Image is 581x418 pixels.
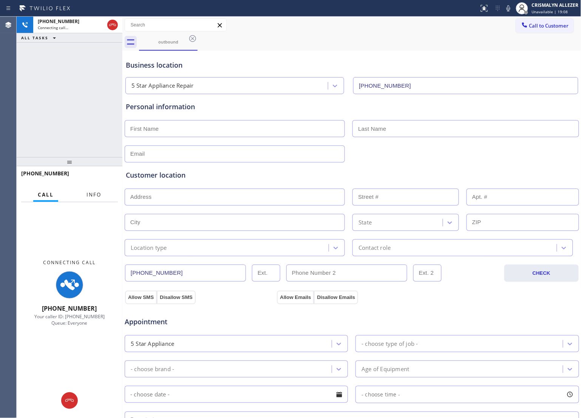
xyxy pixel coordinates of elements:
span: Appointment [125,317,275,327]
span: ALL TASKS [21,35,48,40]
div: CRISMALYN ALLEZER [532,2,579,8]
input: City [125,214,345,231]
span: - choose time - [362,391,400,398]
input: Phone Number 2 [286,265,407,282]
button: Hang up [107,20,118,30]
input: - choose date - [125,386,348,403]
span: Connecting Call [43,259,96,266]
button: Disallow SMS [157,291,196,304]
input: Search [125,19,226,31]
button: Info [82,187,106,202]
button: Mute [503,3,514,14]
div: Age of Equipment [362,365,409,373]
input: Ext. [252,265,280,282]
input: Street # [352,189,459,206]
div: Location type [131,243,167,252]
div: Customer location [126,170,578,180]
button: Call [33,187,58,202]
input: Ext. 2 [413,265,442,282]
input: Phone Number [353,77,578,94]
div: 5 Star Appliance [131,339,174,348]
span: [PHONE_NUMBER] [42,304,97,313]
input: Email [125,146,345,163]
button: Call to Customer [516,19,574,33]
button: Hang up [61,392,78,409]
span: Info [87,191,101,198]
input: Apt. # [467,189,579,206]
span: [PHONE_NUMBER] [21,170,69,177]
input: Phone Number [125,265,246,282]
div: - choose type of job - [362,339,418,348]
button: CHECK [504,265,579,282]
button: Allow Emails [277,291,314,304]
div: - choose brand - [131,365,174,373]
span: [PHONE_NUMBER] [38,18,79,25]
button: Allow SMS [125,291,157,304]
span: Connecting call… [38,25,68,30]
div: State [358,218,372,227]
div: Contact role [358,243,391,252]
input: ZIP [467,214,579,231]
span: Call [38,191,54,198]
span: Your caller ID: [PHONE_NUMBER] Queue: Everyone [34,313,105,326]
div: Business location [126,60,578,70]
div: 5 Star Appliance Repair [131,82,194,90]
span: Call to Customer [529,22,569,29]
button: ALL TASKS [17,33,63,42]
div: outbound [140,39,197,45]
input: Address [125,189,345,206]
span: Unavailable | 19:08 [532,9,568,14]
input: Last Name [352,120,579,137]
button: Disallow Emails [314,291,358,304]
div: Personal information [126,102,578,112]
input: First Name [125,120,345,137]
